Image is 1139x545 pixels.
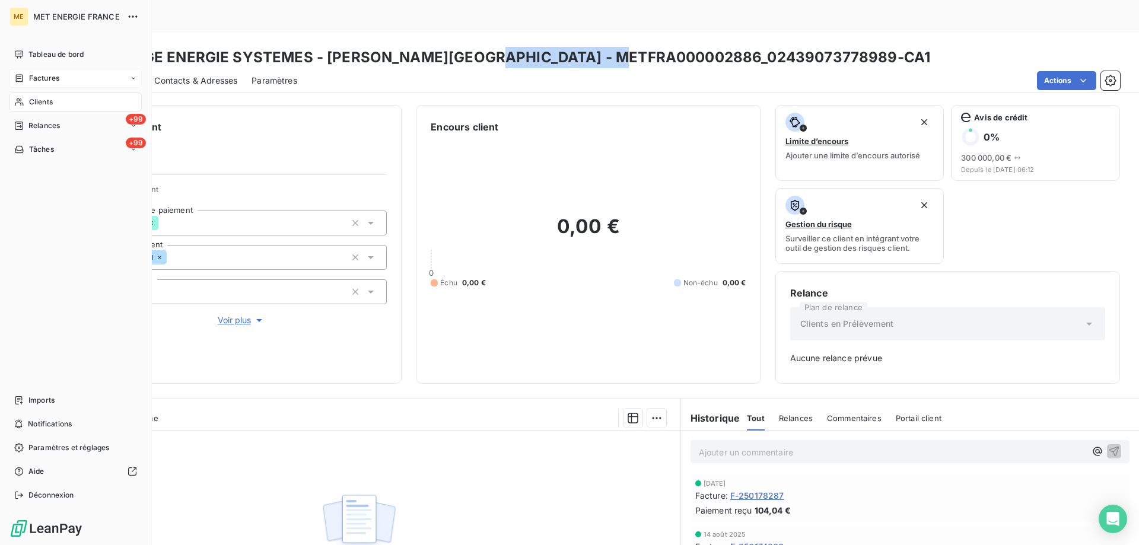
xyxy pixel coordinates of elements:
span: Tableau de bord [28,49,84,60]
span: 0,00 € [723,278,746,288]
span: Depuis le [DATE] 06:12 [961,166,1110,173]
span: Notifications [28,419,72,429]
h6: 0 % [984,131,1000,143]
input: Ajouter une valeur [158,218,168,228]
span: Échu [440,278,457,288]
span: Tout [747,413,765,423]
span: [DATE] [704,480,726,487]
span: 300 000,00 € [961,153,1011,162]
span: F-250178287 [730,489,784,502]
span: Commentaires [827,413,882,423]
span: Non-échu [683,278,718,288]
button: Gestion du risqueSurveiller ce client en intégrant votre outil de gestion des risques client. [775,188,944,264]
span: Tâches [29,144,54,155]
span: Paiement reçu [695,504,752,517]
span: Gestion du risque [785,219,852,229]
span: Surveiller ce client en intégrant votre outil de gestion des risques client. [785,234,934,253]
span: Relances [28,120,60,131]
span: Avis de crédit [974,113,1027,122]
span: Déconnexion [28,490,74,501]
img: Logo LeanPay [9,519,83,538]
a: Aide [9,462,142,481]
span: Clients en Prélèvement [800,318,893,330]
span: Propriétés Client [96,184,387,201]
span: +99 [126,138,146,148]
input: Ajouter une valeur [167,252,176,263]
span: Aucune relance prévue [790,352,1105,364]
span: Factures [29,73,59,84]
span: Facture : [695,489,728,502]
span: Imports [28,395,55,406]
span: 0 [429,268,434,278]
span: Paramètres et réglages [28,442,109,453]
span: +99 [126,114,146,125]
span: Portail client [896,413,941,423]
span: Aide [28,466,44,477]
h6: Historique [681,411,740,425]
button: Limite d’encoursAjouter une limite d’encours autorisé [775,105,944,181]
button: Voir plus [96,314,387,327]
span: Relances [779,413,813,423]
span: Ajouter une limite d’encours autorisé [785,151,920,160]
h6: Informations client [72,120,387,134]
span: Limite d’encours [785,136,848,146]
h3: EIFFAGE ENERGIE SYSTEMES - [PERSON_NAME][GEOGRAPHIC_DATA] - METFRA000002886_02439073778989-CA1 [104,47,930,68]
span: 104,04 € [755,504,791,517]
span: Contacts & Adresses [154,75,237,87]
span: 14 août 2025 [704,531,746,538]
h6: Relance [790,286,1105,300]
span: Paramètres [252,75,297,87]
span: Clients [29,97,53,107]
h2: 0,00 € [431,215,746,250]
span: Voir plus [218,314,265,326]
h6: Encours client [431,120,498,134]
div: Open Intercom Messenger [1099,505,1127,533]
button: Actions [1037,71,1096,90]
span: 0,00 € [462,278,486,288]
